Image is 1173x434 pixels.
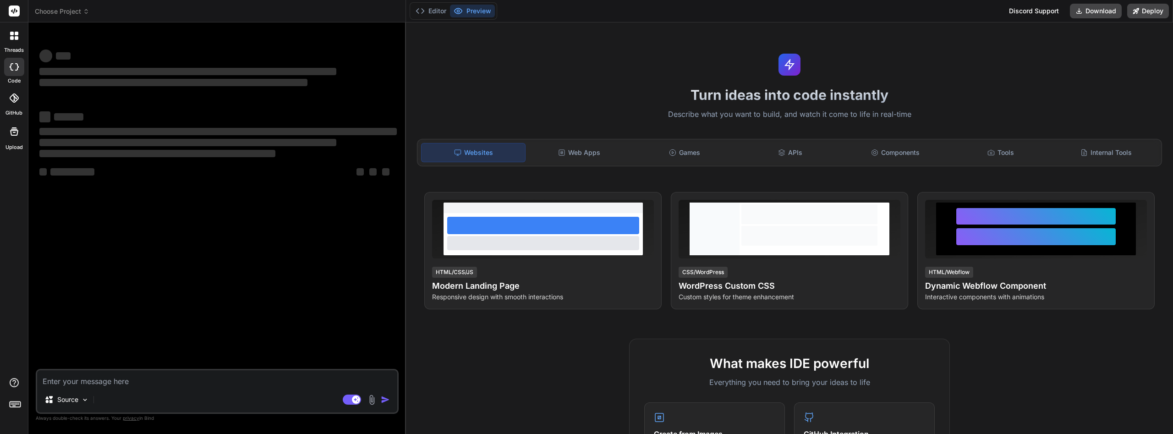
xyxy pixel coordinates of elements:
img: attachment [367,395,377,405]
button: Editor [412,5,450,17]
span: ‌ [356,168,364,176]
span: Choose Project [35,7,89,16]
span: ‌ [39,168,47,176]
div: Discord Support [1003,4,1064,18]
h4: Modern Landing Page [432,280,654,292]
span: privacy [123,415,139,421]
label: threads [4,46,24,54]
div: HTML/CSS/JS [432,267,477,278]
h4: WordPress Custom CSS [679,280,900,292]
span: ‌ [54,113,83,121]
div: Components [844,143,947,162]
span: ‌ [39,111,50,122]
p: Describe what you want to build, and watch it come to life in real-time [411,109,1168,121]
div: Tools [949,143,1052,162]
img: icon [381,395,390,404]
div: HTML/Webflow [925,267,973,278]
button: Preview [450,5,495,17]
p: Responsive design with smooth interactions [432,292,654,302]
p: Interactive components with animations [925,292,1147,302]
span: ‌ [50,168,94,176]
span: ‌ [39,150,275,157]
h2: What makes IDE powerful [644,354,935,373]
label: Upload [5,143,23,151]
span: ‌ [39,68,336,75]
p: Custom styles for theme enhancement [679,292,900,302]
p: Source [57,395,78,404]
span: ‌ [39,79,307,86]
div: APIs [738,143,842,162]
span: ‌ [39,49,52,62]
div: CSS/WordPress [679,267,728,278]
label: GitHub [5,109,22,117]
button: Deploy [1127,4,1169,18]
div: Web Apps [527,143,631,162]
span: ‌ [39,139,336,146]
button: Download [1070,4,1122,18]
h1: Turn ideas into code instantly [411,87,1168,103]
div: Games [633,143,736,162]
span: ‌ [369,168,377,176]
span: ‌ [39,128,397,135]
label: code [8,77,21,85]
div: Internal Tools [1054,143,1158,162]
p: Always double-check its answers. Your in Bind [36,414,399,423]
h4: Dynamic Webflow Component [925,280,1147,292]
div: Websites [421,143,526,162]
span: ‌ [382,168,389,176]
span: ‌ [56,52,71,60]
p: Everything you need to bring your ideas to life [644,377,935,388]
img: Pick Models [81,396,89,404]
